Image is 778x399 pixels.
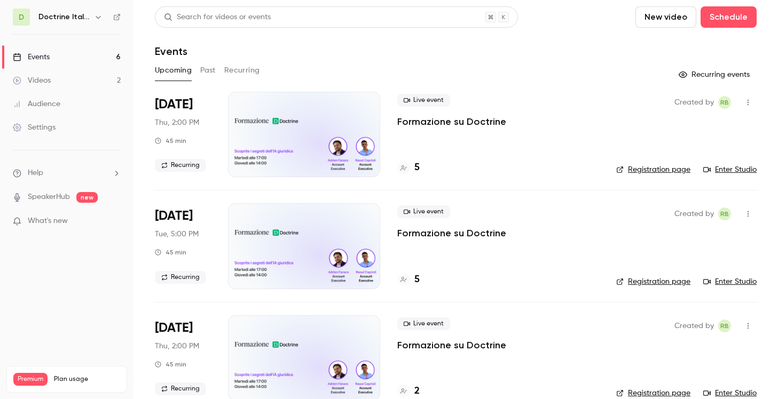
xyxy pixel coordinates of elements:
[674,320,714,332] span: Created by
[38,12,90,22] h6: Doctrine Italia Formation Avocat
[674,96,714,109] span: Created by
[720,96,729,109] span: RB
[397,384,420,398] a: 2
[155,382,206,395] span: Recurring
[76,192,98,203] span: new
[13,122,56,133] div: Settings
[397,161,420,175] a: 5
[224,62,260,79] button: Recurring
[397,94,450,107] span: Live event
[720,208,729,220] span: RB
[397,339,506,352] a: Formazione su Doctrine
[200,62,216,79] button: Past
[718,320,731,332] span: Romain Ballereau
[155,137,186,145] div: 45 min
[155,208,193,225] span: [DATE]
[616,164,690,175] a: Registration page
[703,164,757,175] a: Enter Studio
[674,66,757,83] button: Recurring events
[674,208,714,220] span: Created by
[155,92,211,177] div: Sep 18 Thu, 2:00 PM (Europe/Paris)
[155,45,187,58] h1: Events
[155,271,206,284] span: Recurring
[13,167,121,179] li: help-dropdown-opener
[155,62,192,79] button: Upcoming
[703,388,757,398] a: Enter Studio
[108,217,121,226] iframe: Noticeable Trigger
[54,375,120,384] span: Plan usage
[155,248,186,257] div: 45 min
[635,6,696,28] button: New video
[701,6,757,28] button: Schedule
[703,276,757,287] a: Enter Studio
[155,203,211,289] div: Sep 23 Tue, 5:00 PM (Europe/Paris)
[397,227,506,240] a: Formazione su Doctrine
[164,12,271,23] div: Search for videos or events
[155,117,199,128] span: Thu, 2:00 PM
[155,341,199,352] span: Thu, 2:00 PM
[414,273,420,287] h4: 5
[155,159,206,172] span: Recurring
[155,96,193,113] span: [DATE]
[397,115,506,128] a: Formazione su Doctrine
[718,96,731,109] span: Romain Ballereau
[13,373,48,386] span: Premium
[718,208,731,220] span: Romain Ballereau
[13,75,51,86] div: Videos
[414,384,420,398] h4: 2
[28,216,68,227] span: What's new
[616,276,690,287] a: Registration page
[19,12,24,23] span: D
[155,320,193,337] span: [DATE]
[720,320,729,332] span: RB
[155,360,186,369] div: 45 min
[28,167,43,179] span: Help
[13,99,60,109] div: Audience
[397,273,420,287] a: 5
[397,205,450,218] span: Live event
[28,191,70,203] a: SpeakerHub
[13,52,50,62] div: Events
[616,388,690,398] a: Registration page
[397,317,450,330] span: Live event
[414,161,420,175] h4: 5
[155,229,199,240] span: Tue, 5:00 PM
